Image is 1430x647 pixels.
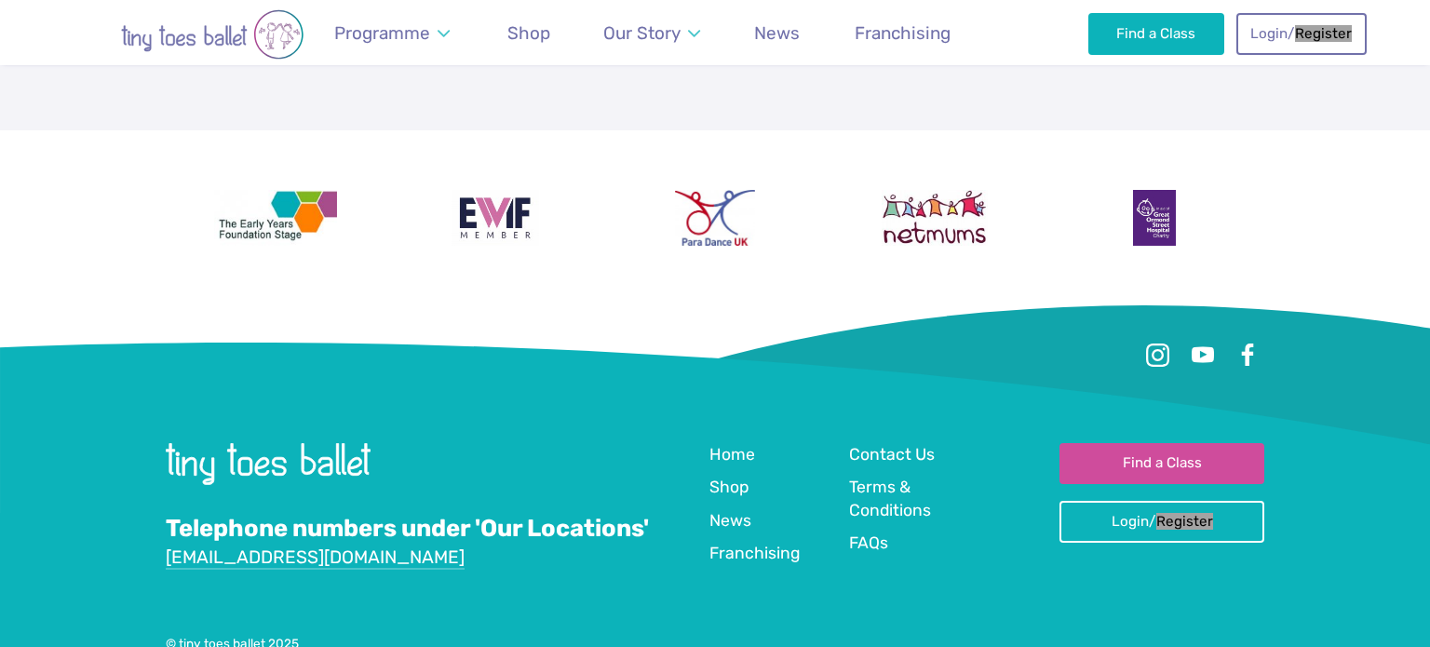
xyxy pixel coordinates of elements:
[849,532,888,557] a: FAQs
[746,11,809,55] a: News
[452,190,540,246] img: Encouraging Women Into Franchising
[709,445,755,464] span: Home
[507,22,550,44] span: Shop
[709,544,801,562] span: Franchising
[1295,25,1352,42] span: Category: Political Candidate, Term: "Register"
[709,476,749,501] a: Shop
[1088,13,1225,54] a: Find a Class
[709,511,751,530] span: News
[754,22,800,44] span: News
[855,22,951,44] span: Franchising
[214,190,337,246] img: The Early Years Foundation Stage
[1236,13,1367,54] a: Login/Register
[849,478,931,519] span: Terms & Conditions
[1156,513,1213,530] span: Category: Political Candidate, Term: "Register"
[709,542,801,567] a: Franchising
[675,190,755,246] img: Para Dance UK
[849,476,972,523] a: Terms & Conditions
[595,11,709,55] a: Our Story
[709,478,749,496] span: Shop
[849,445,935,464] span: Contact Us
[709,509,751,534] a: News
[498,11,559,55] a: Shop
[1141,339,1175,372] a: Instagram
[849,533,888,552] span: FAQs
[603,22,681,44] span: Our Story
[166,546,465,570] a: [EMAIL_ADDRESS][DOMAIN_NAME]
[334,22,430,44] span: Programme
[1059,501,1264,542] a: Login/Register
[325,11,458,55] a: Programme
[709,443,755,468] a: Home
[166,514,649,544] a: Telephone numbers under 'Our Locations'
[1059,443,1264,484] a: Find a Class
[849,443,935,468] a: Contact Us
[1231,339,1264,372] a: Facebook
[166,443,371,485] img: tiny toes ballet
[1186,339,1220,372] a: Youtube
[845,11,959,55] a: Franchising
[63,9,361,60] img: tiny toes ballet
